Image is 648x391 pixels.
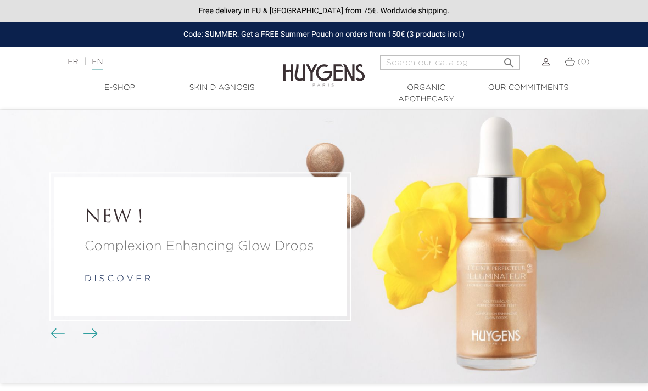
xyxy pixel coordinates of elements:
[92,58,103,70] a: EN
[578,58,590,66] span: (0)
[69,82,171,94] a: E-Shop
[375,82,477,105] a: Organic Apothecary
[499,52,519,67] button: 
[171,82,273,94] a: Skin Diagnosis
[68,58,78,66] a: FR
[477,82,579,94] a: Our commitments
[85,207,316,228] a: NEW !
[502,53,516,66] i: 
[283,46,365,88] img: Huygens
[62,55,261,69] div: |
[85,275,150,284] a: d i s c o v e r
[85,236,316,256] a: Complexion Enhancing Glow Drops
[380,55,520,70] input: Search
[55,326,91,342] div: Carousel buttons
